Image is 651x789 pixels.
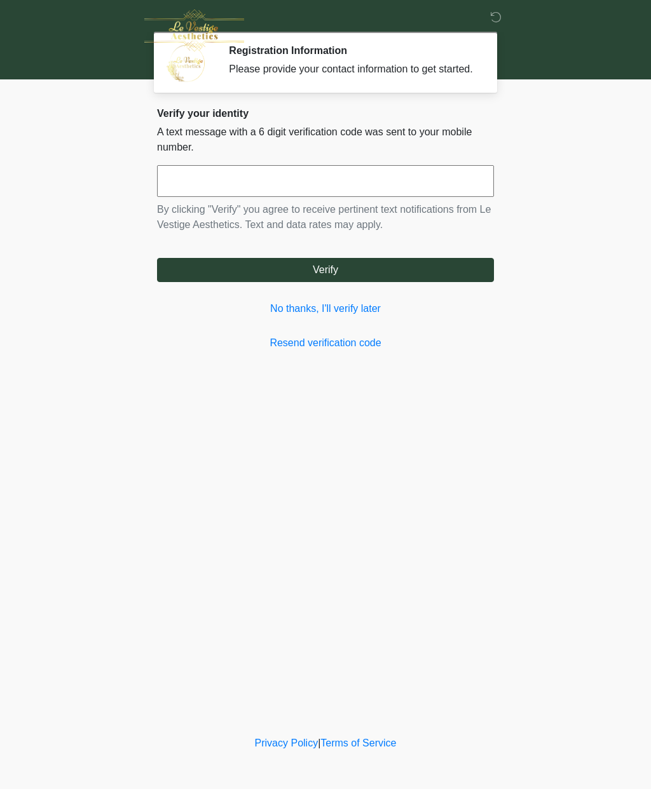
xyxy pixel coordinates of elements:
[144,10,244,51] img: Le Vestige Aesthetics Logo
[318,738,320,748] a: |
[157,107,494,119] h2: Verify your identity
[229,62,475,77] div: Please provide your contact information to get started.
[320,738,396,748] a: Terms of Service
[255,738,319,748] a: Privacy Policy
[157,258,494,282] button: Verify
[157,202,494,233] p: By clicking "Verify" you agree to receive pertinent text notifications from Le Vestige Aesthetics...
[157,335,494,351] a: Resend verification code
[157,301,494,316] a: No thanks, I'll verify later
[157,125,494,155] p: A text message with a 6 digit verification code was sent to your mobile number.
[167,44,205,83] img: Agent Avatar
